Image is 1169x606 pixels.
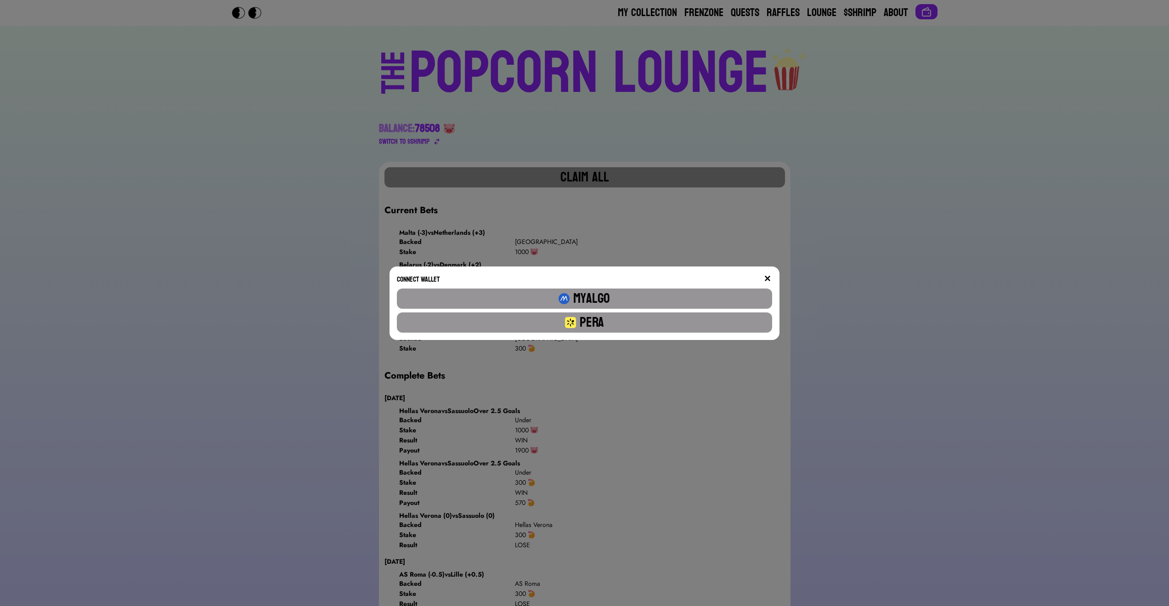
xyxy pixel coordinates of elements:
button: Pera [397,312,772,333]
img: my algo connect [559,293,570,304]
h1: Connect Wallet [397,274,440,285]
button: MyAlgo [397,289,772,309]
img: my algo connect [565,317,576,328]
img: close [764,275,771,282]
